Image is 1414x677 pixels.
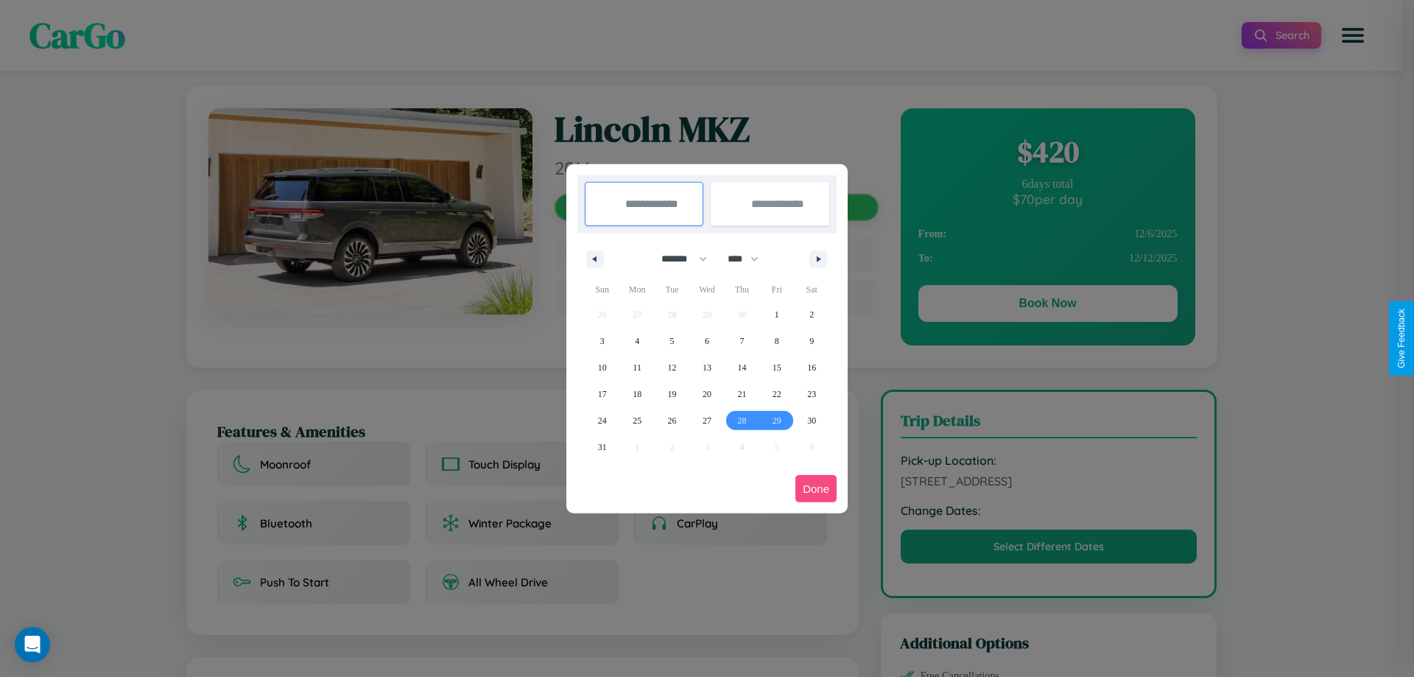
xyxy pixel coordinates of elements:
[689,278,724,301] span: Wed
[807,354,816,381] span: 16
[795,407,829,434] button: 30
[1396,309,1407,368] div: Give Feedback
[619,328,654,354] button: 4
[668,381,677,407] span: 19
[739,328,744,354] span: 7
[655,328,689,354] button: 5
[670,328,675,354] span: 5
[759,301,794,328] button: 1
[807,381,816,407] span: 23
[689,407,724,434] button: 27
[635,328,639,354] span: 4
[655,278,689,301] span: Tue
[795,328,829,354] button: 9
[619,381,654,407] button: 18
[585,354,619,381] button: 10
[809,301,814,328] span: 2
[705,328,709,354] span: 6
[585,434,619,460] button: 31
[775,328,779,354] span: 8
[759,354,794,381] button: 15
[759,278,794,301] span: Fri
[633,354,641,381] span: 11
[600,328,605,354] span: 3
[619,407,654,434] button: 25
[655,381,689,407] button: 19
[689,328,724,354] button: 6
[807,407,816,434] span: 30
[15,627,50,662] div: Open Intercom Messenger
[759,328,794,354] button: 8
[585,278,619,301] span: Sun
[809,328,814,354] span: 9
[725,381,759,407] button: 21
[795,381,829,407] button: 23
[725,354,759,381] button: 14
[795,475,837,502] button: Done
[775,301,779,328] span: 1
[585,381,619,407] button: 17
[759,381,794,407] button: 22
[795,354,829,381] button: 16
[598,434,607,460] span: 31
[795,278,829,301] span: Sat
[585,328,619,354] button: 3
[703,354,711,381] span: 13
[598,381,607,407] span: 17
[598,354,607,381] span: 10
[655,407,689,434] button: 26
[689,354,724,381] button: 13
[633,381,641,407] span: 18
[655,354,689,381] button: 12
[737,354,746,381] span: 14
[773,407,781,434] span: 29
[725,407,759,434] button: 28
[598,407,607,434] span: 24
[703,407,711,434] span: 27
[725,278,759,301] span: Thu
[619,354,654,381] button: 11
[773,381,781,407] span: 22
[737,407,746,434] span: 28
[633,407,641,434] span: 25
[619,278,654,301] span: Mon
[759,407,794,434] button: 29
[689,381,724,407] button: 20
[795,301,829,328] button: 2
[668,407,677,434] span: 26
[668,354,677,381] span: 12
[703,381,711,407] span: 20
[737,381,746,407] span: 21
[725,328,759,354] button: 7
[585,407,619,434] button: 24
[773,354,781,381] span: 15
